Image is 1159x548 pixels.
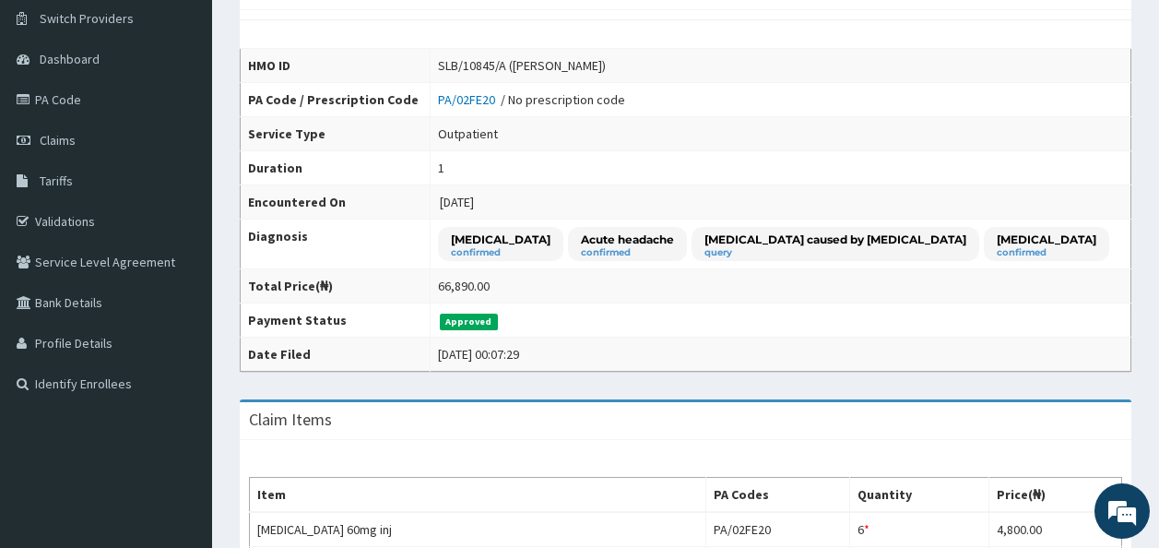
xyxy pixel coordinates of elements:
td: [MEDICAL_DATA] 60mg inj [250,512,706,547]
th: Price(₦) [988,478,1121,513]
a: PA/02FE20 [438,91,501,108]
p: [MEDICAL_DATA] caused by [MEDICAL_DATA] [704,232,966,247]
div: 1 [438,159,444,177]
small: query [704,248,966,257]
small: confirmed [581,248,674,257]
td: PA/02FE20 [705,512,849,547]
span: Approved [440,314,498,330]
div: Outpatient [438,125,498,143]
span: Tariffs [40,173,73,189]
th: Duration [241,151,431,185]
span: Dashboard [40,51,100,67]
small: confirmed [997,248,1096,257]
div: SLB/10845/A ([PERSON_NAME]) [438,56,606,75]
th: Service Type [241,117,431,151]
span: Claims [40,132,76,149]
th: PA Codes [705,478,849,513]
div: [DATE] 00:07:29 [438,345,519,363]
th: Date Filed [241,338,431,372]
p: [MEDICAL_DATA] [997,232,1096,247]
img: d_794563401_company_1708531726252_794563401 [34,92,75,138]
div: Chat with us now [96,103,310,127]
span: [DATE] [440,194,474,210]
h3: Claim Items [249,411,332,428]
th: HMO ID [241,49,431,83]
textarea: Type your message and hit 'Enter' [9,358,351,423]
th: PA Code / Prescription Code [241,83,431,117]
th: Total Price(₦) [241,269,431,304]
div: Minimize live chat window [302,9,347,54]
th: Encountered On [241,185,431,220]
th: Payment Status [241,304,431,338]
small: confirmed [451,248,550,257]
p: Acute headache [581,232,674,247]
td: 4,800.00 [988,512,1121,547]
th: Quantity [850,478,988,513]
th: Item [250,478,706,513]
div: / No prescription code [438,90,625,109]
p: [MEDICAL_DATA] [451,232,550,247]
div: 66,890.00 [438,277,490,295]
td: 6 [850,512,988,547]
th: Diagnosis [241,220,431,269]
span: We're online! [107,160,254,346]
span: Switch Providers [40,10,134,27]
